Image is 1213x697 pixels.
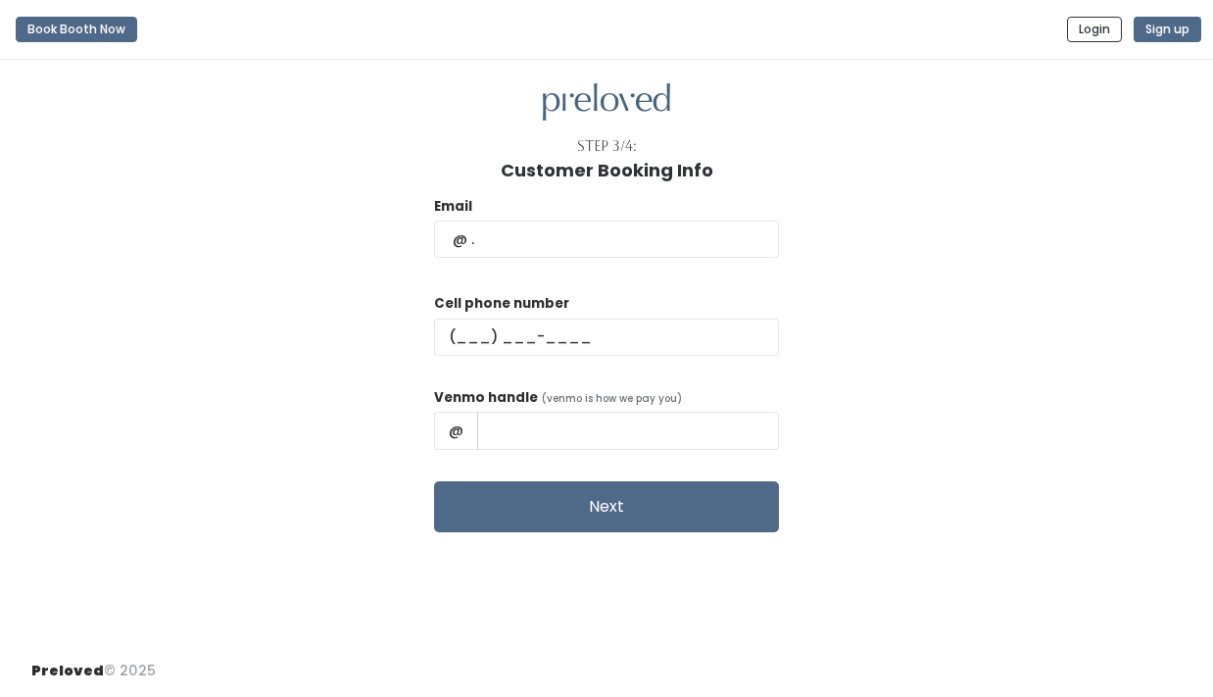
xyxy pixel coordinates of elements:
button: Sign up [1134,17,1201,42]
div: Step 3/4: [577,136,637,157]
button: Book Booth Now [16,17,137,42]
h1: Customer Booking Info [501,161,713,180]
span: (venmo is how we pay you) [542,391,682,406]
label: Venmo handle [434,388,538,408]
button: Login [1067,17,1122,42]
input: @ . [434,221,779,258]
input: (___) ___-____ [434,319,779,356]
span: @ [434,412,478,449]
a: Book Booth Now [16,8,137,51]
span: Preloved [31,661,104,680]
button: Next [434,481,779,532]
img: preloved logo [543,83,670,122]
label: Cell phone number [434,294,569,314]
div: © 2025 [31,645,156,681]
label: Email [434,197,472,217]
